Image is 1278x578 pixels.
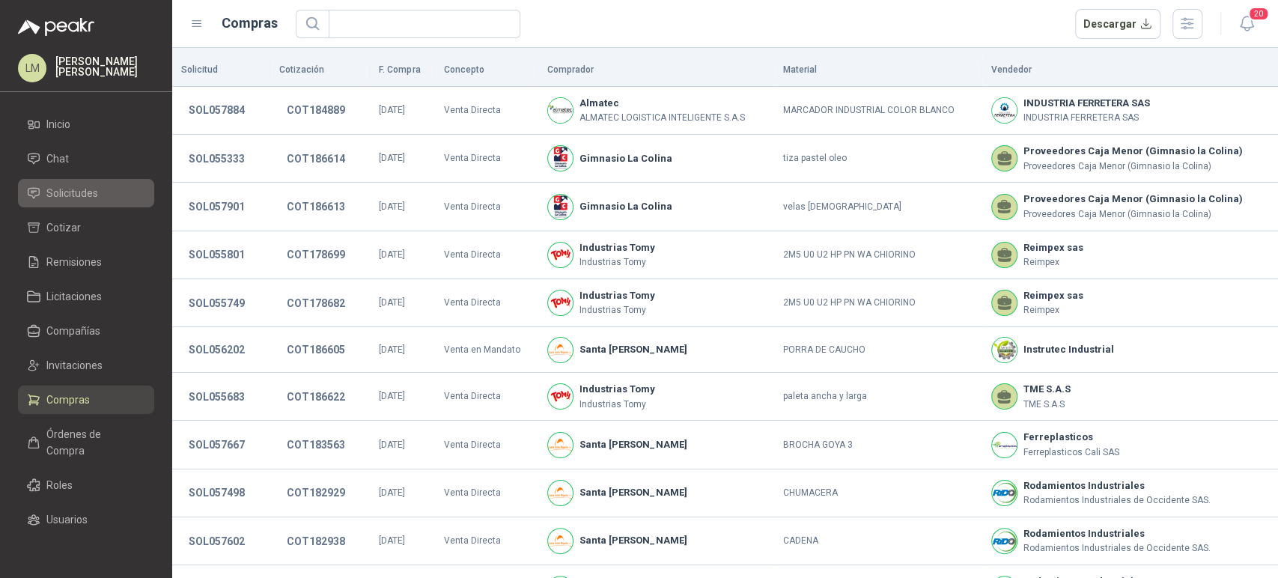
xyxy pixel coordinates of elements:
[1075,9,1161,39] button: Descargar
[379,439,405,450] span: [DATE]
[982,54,1278,87] th: Vendedor
[774,87,982,135] td: MARCADOR INDUSTRIAL COLOR BLANCO
[548,290,573,315] img: Company Logo
[579,199,672,214] b: Gimnasio La Colina
[548,481,573,505] img: Company Logo
[181,193,252,220] button: SOL057901
[279,528,353,555] button: COT182938
[1248,7,1269,21] span: 20
[279,193,353,220] button: COT186613
[379,391,405,401] span: [DATE]
[1023,430,1119,445] b: Ferreplasticos
[46,477,73,493] span: Roles
[435,469,538,517] td: Venta Directa
[992,433,1017,457] img: Company Logo
[774,183,982,231] td: velas [DEMOGRAPHIC_DATA]
[579,382,655,397] b: Industrias Tomy
[18,213,154,242] a: Cotizar
[1023,541,1211,556] p: Rodamientos Industriales de Occidente SAS.
[774,54,982,87] th: Material
[55,56,154,77] p: [PERSON_NAME] [PERSON_NAME]
[579,151,672,166] b: Gimnasio La Colina
[1023,96,1150,111] b: INDUSTRIA FERRETERA SAS
[379,344,405,355] span: [DATE]
[435,135,538,183] td: Venta Directa
[1023,303,1083,317] p: Reimpex
[435,279,538,327] td: Venta Directa
[279,241,353,268] button: COT178699
[579,533,687,548] b: Santa [PERSON_NAME]
[1023,240,1083,255] b: Reimpex sas
[1023,255,1083,270] p: Reimpex
[18,179,154,207] a: Solicitudes
[435,183,538,231] td: Venta Directa
[279,145,353,172] button: COT186614
[1023,382,1071,397] b: TME S.A.S
[1023,192,1243,207] b: Proveedores Caja Menor (Gimnasio la Colina)
[579,437,687,452] b: Santa [PERSON_NAME]
[579,342,687,357] b: Santa [PERSON_NAME]
[18,110,154,139] a: Inicio
[279,431,353,458] button: COT183563
[181,479,252,506] button: SOL057498
[279,336,353,363] button: COT186605
[435,421,538,469] td: Venta Directa
[46,426,140,459] span: Órdenes de Compra
[774,517,982,565] td: CADENA
[548,195,573,219] img: Company Logo
[538,54,774,87] th: Comprador
[435,327,538,373] td: Venta en Mandato
[379,297,405,308] span: [DATE]
[279,290,353,317] button: COT178682
[172,54,270,87] th: Solicitud
[579,255,655,270] p: Industrias Tomy
[379,535,405,546] span: [DATE]
[548,338,573,362] img: Company Logo
[379,249,405,260] span: [DATE]
[46,357,103,374] span: Invitaciones
[579,398,655,412] p: Industrias Tomy
[18,317,154,345] a: Compañías
[1023,445,1119,460] p: Ferreplasticos Cali SAS
[1023,207,1243,222] p: Proveedores Caja Menor (Gimnasio la Colina)
[435,54,538,87] th: Concepto
[579,96,744,111] b: Almatec
[548,243,573,267] img: Company Logo
[579,111,744,125] p: ALMATEC LOGISTICA INTELIGENTE S.A.S
[548,384,573,409] img: Company Logo
[774,469,982,517] td: CHUMACERA
[279,97,353,124] button: COT184889
[579,303,655,317] p: Industrias Tomy
[370,54,435,87] th: F. Compra
[774,327,982,373] td: PORRA DE CAUCHO
[379,105,405,115] span: [DATE]
[1023,144,1243,159] b: Proveedores Caja Menor (Gimnasio la Colina)
[18,505,154,534] a: Usuarios
[18,420,154,465] a: Órdenes de Compra
[18,471,154,499] a: Roles
[1023,288,1083,303] b: Reimpex sas
[992,481,1017,505] img: Company Logo
[548,433,573,457] img: Company Logo
[579,288,655,303] b: Industrias Tomy
[18,282,154,311] a: Licitaciones
[46,392,90,408] span: Compras
[774,421,982,469] td: BROCHA GOYA 3
[992,338,1017,362] img: Company Logo
[992,98,1017,123] img: Company Logo
[1023,111,1150,125] p: INDUSTRIA FERRETERA SAS
[548,529,573,553] img: Company Logo
[181,145,252,172] button: SOL055333
[46,116,70,133] span: Inicio
[222,13,278,34] h1: Compras
[435,517,538,565] td: Venta Directa
[18,351,154,380] a: Invitaciones
[270,54,371,87] th: Cotización
[435,87,538,135] td: Venta Directa
[774,279,982,327] td: 2M5 U0 U2 HP PN WA CHIORINO
[46,254,102,270] span: Remisiones
[181,336,252,363] button: SOL056202
[379,201,405,212] span: [DATE]
[18,248,154,276] a: Remisiones
[379,487,405,498] span: [DATE]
